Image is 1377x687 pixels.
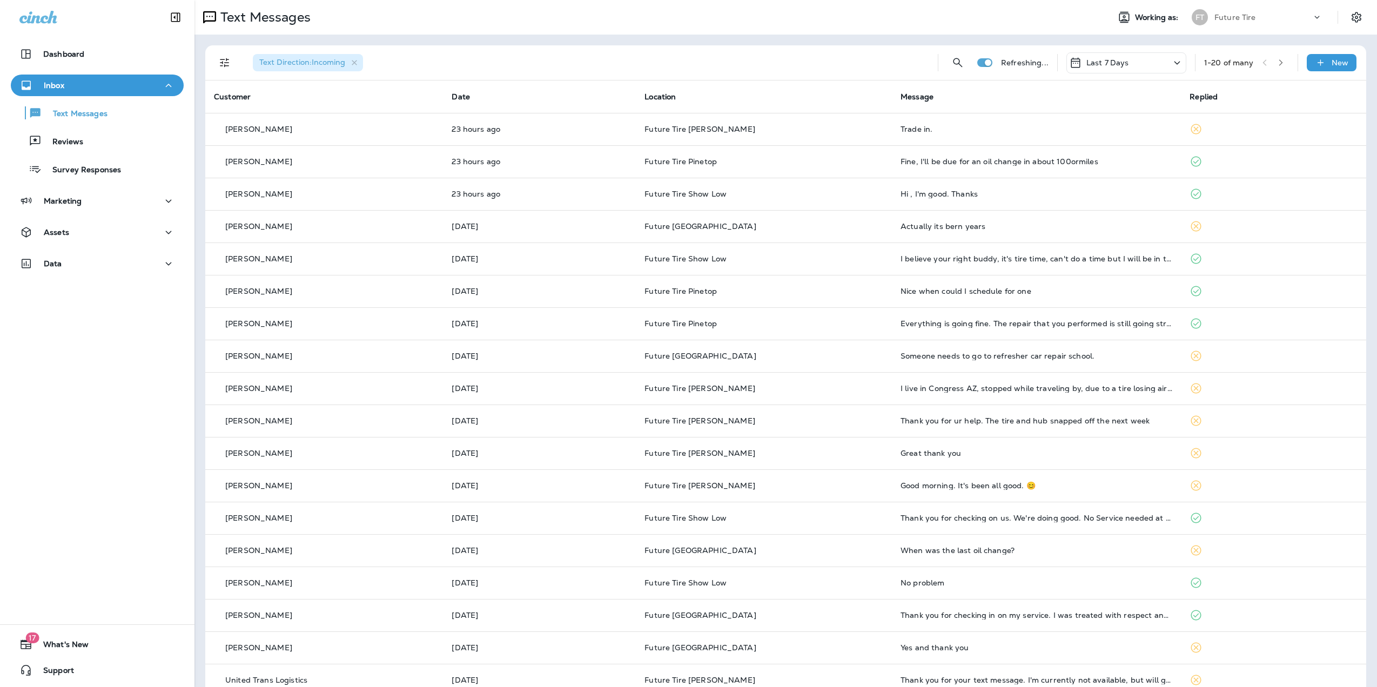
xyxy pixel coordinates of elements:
[901,222,1172,231] div: Actually its bern years
[160,6,191,28] button: Collapse Sidebar
[225,416,292,425] p: [PERSON_NAME]
[44,228,69,237] p: Assets
[225,514,292,522] p: [PERSON_NAME]
[901,643,1172,652] div: Yes and thank you
[452,611,627,619] p: Aug 21, 2025 11:00 AM
[452,514,627,522] p: Aug 23, 2025 08:23 AM
[644,221,756,231] span: Future [GEOGRAPHIC_DATA]
[452,254,627,263] p: Aug 27, 2025 08:19 AM
[644,578,727,588] span: Future Tire Show Low
[452,481,627,490] p: Aug 23, 2025 08:33 AM
[225,352,292,360] p: [PERSON_NAME]
[452,449,627,457] p: Aug 23, 2025 01:55 PM
[644,351,756,361] span: Future [GEOGRAPHIC_DATA]
[644,545,756,555] span: Future [GEOGRAPHIC_DATA]
[452,222,627,231] p: Aug 27, 2025 08:32 AM
[644,383,755,393] span: Future Tire [PERSON_NAME]
[214,92,251,102] span: Customer
[11,130,184,152] button: Reviews
[225,546,292,555] p: [PERSON_NAME]
[644,286,717,296] span: Future Tire Pinetop
[42,165,121,176] p: Survey Responses
[901,287,1172,295] div: Nice when could I schedule for one
[644,675,755,685] span: Future Tire [PERSON_NAME]
[11,75,184,96] button: Inbox
[1192,9,1208,25] div: FT
[11,43,184,65] button: Dashboard
[644,481,755,490] span: Future Tire [PERSON_NAME]
[225,384,292,393] p: [PERSON_NAME]
[901,319,1172,328] div: Everything is going fine. The repair that you performed is still going strong. Thank you.
[44,259,62,268] p: Data
[25,632,39,643] span: 17
[901,92,933,102] span: Message
[452,578,627,587] p: Aug 22, 2025 04:39 AM
[44,81,64,90] p: Inbox
[225,254,292,263] p: [PERSON_NAME]
[11,221,184,243] button: Assets
[644,513,727,523] span: Future Tire Show Low
[901,578,1172,587] div: No problem
[901,384,1172,393] div: I live in Congress AZ, stopped while traveling by, due to a tire losing air. I can recommend your...
[452,676,627,684] p: Aug 21, 2025 08:21 AM
[901,157,1172,166] div: Fine, I'll be due for an oil change in about 100ormiles
[225,157,292,166] p: [PERSON_NAME]
[225,287,292,295] p: [PERSON_NAME]
[1214,13,1256,22] p: Future Tire
[452,352,627,360] p: Aug 26, 2025 09:07 AM
[452,384,627,393] p: Aug 24, 2025 10:35 AM
[216,9,311,25] p: Text Messages
[1135,13,1181,22] span: Working as:
[644,643,756,652] span: Future [GEOGRAPHIC_DATA]
[259,57,345,67] span: Text Direction : Incoming
[225,611,292,619] p: [PERSON_NAME]
[253,54,363,71] div: Text Direction:Incoming
[901,416,1172,425] div: Thank you for ur help. The tire and hub snapped off the next week
[225,578,292,587] p: [PERSON_NAME]
[644,610,756,620] span: Future [GEOGRAPHIC_DATA]
[644,189,727,199] span: Future Tire Show Low
[1332,58,1348,67] p: New
[452,190,627,198] p: Aug 27, 2025 09:20 AM
[644,92,676,102] span: Location
[452,416,627,425] p: Aug 23, 2025 09:49 PM
[214,52,236,73] button: Filters
[947,52,969,73] button: Search Messages
[11,158,184,180] button: Survey Responses
[225,643,292,652] p: [PERSON_NAME]
[901,611,1172,619] div: Thank you for checking in on my service. I was treated with respect and kindness. Tony was such a...
[225,190,292,198] p: [PERSON_NAME]
[11,253,184,274] button: Data
[32,640,89,653] span: What's New
[452,643,627,652] p: Aug 21, 2025 09:13 AM
[1086,58,1129,67] p: Last 7 Days
[644,124,755,134] span: Future Tire [PERSON_NAME]
[901,481,1172,490] div: Good morning. It's been all good. 😊
[452,546,627,555] p: Aug 22, 2025 08:39 AM
[644,416,755,426] span: Future Tire [PERSON_NAME]
[452,92,470,102] span: Date
[42,109,108,119] p: Text Messages
[644,319,717,328] span: Future Tire Pinetop
[644,254,727,264] span: Future Tire Show Low
[1001,58,1049,67] p: Refreshing...
[32,666,74,679] span: Support
[452,157,627,166] p: Aug 27, 2025 09:21 AM
[43,50,84,58] p: Dashboard
[225,449,292,457] p: [PERSON_NAME]
[225,481,292,490] p: [PERSON_NAME]
[901,352,1172,360] div: Someone needs to go to refresher car repair school.
[11,634,184,655] button: 17What's New
[901,676,1172,684] div: Thank you for your text message. I'm currently not available, but will get back to you as soon as...
[901,514,1172,522] div: Thank you for checking on us. We're doing good. No Service needed at this time.
[11,659,184,681] button: Support
[225,222,292,231] p: [PERSON_NAME]
[901,125,1172,133] div: Trade in.
[1347,8,1366,27] button: Settings
[225,125,292,133] p: [PERSON_NAME]
[44,197,82,205] p: Marketing
[644,448,755,458] span: Future Tire [PERSON_NAME]
[225,319,292,328] p: [PERSON_NAME]
[42,137,83,147] p: Reviews
[11,190,184,212] button: Marketing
